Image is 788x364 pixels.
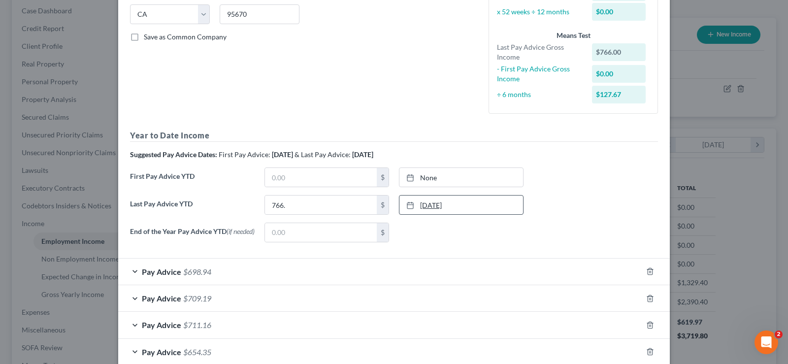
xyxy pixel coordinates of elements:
[295,150,351,159] span: & Last Pay Advice:
[272,150,293,159] strong: [DATE]
[352,150,373,159] strong: [DATE]
[144,33,227,41] span: Save as Common Company
[183,267,211,276] span: $698.94
[265,196,377,214] input: 0.00
[399,168,523,187] a: None
[219,150,270,159] span: First Pay Advice:
[492,42,587,62] div: Last Pay Advice Gross Income
[125,195,260,223] label: Last Pay Advice YTD
[130,130,658,142] h5: Year to Date Income
[399,196,523,214] a: [DATE]
[142,347,181,357] span: Pay Advice
[775,331,783,338] span: 2
[377,196,389,214] div: $
[183,320,211,330] span: $711.16
[142,320,181,330] span: Pay Advice
[755,331,778,354] iframe: Intercom live chat
[497,31,650,40] div: Means Test
[125,223,260,250] label: End of the Year Pay Advice YTD
[492,64,587,84] div: - First Pay Advice Gross Income
[265,223,377,242] input: 0.00
[492,90,587,99] div: ÷ 6 months
[125,167,260,195] label: First Pay Advice YTD
[142,294,181,303] span: Pay Advice
[183,294,211,303] span: $709.19
[492,7,587,17] div: x 52 weeks ÷ 12 months
[377,168,389,187] div: $
[377,223,389,242] div: $
[227,227,255,235] span: (if needed)
[130,150,217,159] strong: Suggested Pay Advice Dates:
[142,267,181,276] span: Pay Advice
[592,86,646,103] div: $127.67
[592,43,646,61] div: $766.00
[592,65,646,83] div: $0.00
[220,4,299,24] input: Enter zip...
[592,3,646,21] div: $0.00
[265,168,377,187] input: 0.00
[183,347,211,357] span: $654.35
